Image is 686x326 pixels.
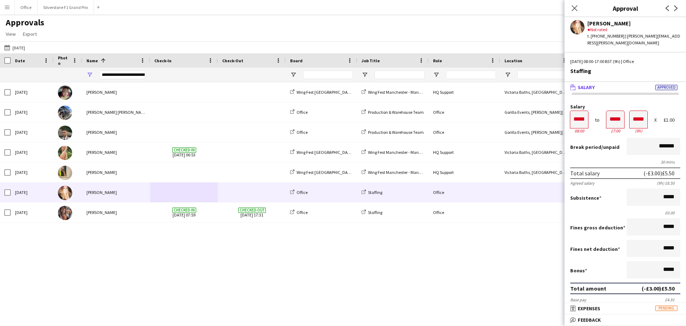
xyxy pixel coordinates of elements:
[578,305,600,312] span: Expenses
[587,20,680,26] div: [PERSON_NAME]
[82,162,150,182] div: [PERSON_NAME]
[368,210,382,215] span: Staffing
[15,0,38,14] button: Office
[368,110,424,115] span: Production & Warehouse Team
[362,110,424,115] a: Production & Warehouse Team
[565,82,686,93] mat-expansion-panel-header: SalaryApproved
[500,162,572,182] div: Victoria Baths, [GEOGRAPHIC_DATA], [GEOGRAPHIC_DATA]
[606,128,624,133] div: 17:00
[290,170,354,175] a: Wing Fest [GEOGRAPHIC_DATA]
[222,58,243,63] span: Check-Out
[290,72,297,78] button: Open Filter Menu
[517,70,567,79] input: Location Filter Input
[504,72,511,78] button: Open Filter Menu
[82,82,150,102] div: [PERSON_NAME]
[500,102,572,122] div: Gorilla Events, [PERSON_NAME][GEOGRAPHIC_DATA], [GEOGRAPHIC_DATA], [GEOGRAPHIC_DATA]
[368,89,447,95] span: Wing Fest Manchester - Management Team
[290,89,354,95] a: Wing Fest [GEOGRAPHIC_DATA]
[429,203,500,222] div: Office
[11,162,54,182] div: [DATE]
[362,150,447,155] a: Wing Fest Manchester - Management Team
[630,128,647,133] div: 9h
[570,224,625,231] label: Fines gross deduction
[58,106,72,120] img: Connor Bowen
[374,70,424,79] input: Job Title Filter Input
[362,190,382,195] a: Staffing
[222,203,282,222] span: [DATE] 17:31
[587,33,680,46] div: t. [PHONE_NUMBER] | [PERSON_NAME][EMAIL_ADDRESS][PERSON_NAME][DOMAIN_NAME]
[429,82,500,102] div: HQ Support
[570,210,680,215] div: £0.00
[429,162,500,182] div: HQ Support
[446,70,496,79] input: Role Filter Input
[11,183,54,202] div: [DATE]
[86,58,98,63] span: Name
[297,110,308,115] span: Office
[429,122,500,142] div: Office
[297,190,308,195] span: Office
[570,144,620,150] label: /unpaid
[362,89,447,95] a: Wing Fest Manchester - Management Team
[654,117,657,123] div: X
[238,208,266,213] span: Checked-out
[3,43,26,52] button: [DATE]
[362,170,447,175] a: Wing Fest Manchester - Management Team
[154,142,214,162] span: [DATE] 06:53
[362,72,368,78] button: Open Filter Menu
[429,142,500,162] div: HQ Support
[86,72,93,78] button: Open Filter Menu
[500,82,572,102] div: Victoria Baths, [GEOGRAPHIC_DATA], [GEOGRAPHIC_DATA]
[82,122,150,142] div: [PERSON_NAME]
[587,26,680,33] div: Not rated
[362,130,424,135] a: Production & Warehouse Team
[655,85,677,90] span: Approved
[290,110,308,115] a: Office
[172,208,196,213] span: Checked-in
[11,102,54,122] div: [DATE]
[578,317,601,323] span: Feedback
[290,210,308,215] a: Office
[58,126,72,140] img: Elias White
[303,70,353,79] input: Board Filter Input
[15,58,25,63] span: Date
[570,195,601,201] label: Subsistence
[58,166,72,180] img: Katie Armstrong
[297,150,354,155] span: Wing Fest [GEOGRAPHIC_DATA]
[429,102,500,122] div: Office
[570,104,680,110] label: Salary
[20,29,40,39] a: Export
[570,144,601,150] span: Break period
[290,58,303,63] span: Board
[433,58,442,63] span: Role
[362,210,382,215] a: Staffing
[172,147,196,153] span: Checked-in
[570,58,680,65] div: [DATE] 08:00-17:00 BST (9h) | Office
[11,82,54,102] div: [DATE]
[504,58,522,63] span: Location
[11,142,54,162] div: [DATE]
[154,203,214,222] span: [DATE] 07:59
[643,170,675,177] div: (-£3.00) £5.50
[570,159,680,165] div: 30 mins
[368,190,382,195] span: Staffing
[297,89,354,95] span: Wing Fest [GEOGRAPHIC_DATA]
[565,303,686,314] mat-expansion-panel-header: ExpensesPending
[58,86,72,100] img: Clementine McIntosh
[570,170,600,177] div: Total salary
[595,117,600,123] div: to
[368,170,447,175] span: Wing Fest Manchester - Management Team
[290,190,308,195] a: Office
[58,206,72,220] img: Tara Jacobson
[6,31,16,37] span: View
[570,68,680,74] div: Staffing
[297,210,308,215] span: Office
[565,315,686,325] mat-expansion-panel-header: Feedback
[642,285,675,292] div: (-£3.00) £5.50
[433,72,439,78] button: Open Filter Menu
[38,0,94,14] button: Silverstone F1 Grand Prix
[570,246,620,252] label: Fines net deduction
[82,102,150,122] div: [PERSON_NAME] [PERSON_NAME]
[58,186,72,200] img: Laura Pearson
[570,297,586,302] div: Base pay
[11,122,54,142] div: [DATE]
